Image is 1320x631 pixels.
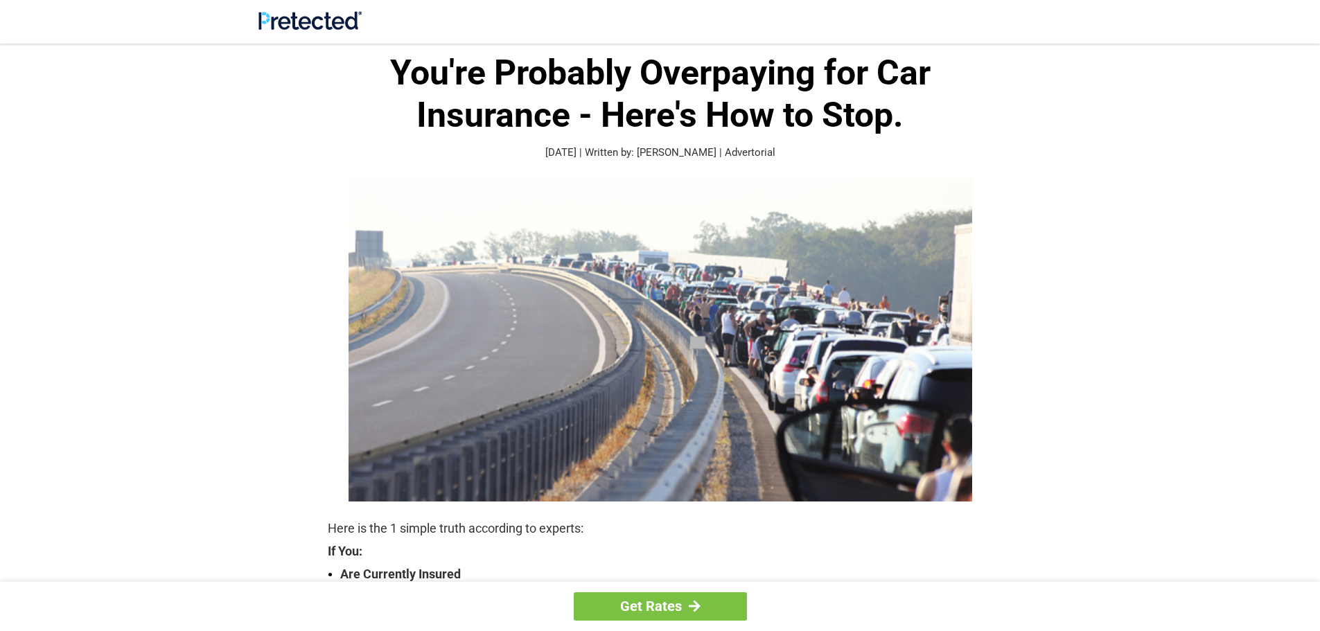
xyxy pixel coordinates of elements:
a: Get Rates [574,592,747,621]
p: [DATE] | Written by: [PERSON_NAME] | Advertorial [328,145,993,161]
strong: If You: [328,545,993,558]
a: Site Logo [258,19,362,33]
strong: Are Currently Insured [340,565,993,584]
p: Here is the 1 simple truth according to experts: [328,519,993,538]
h1: You're Probably Overpaying for Car Insurance - Here's How to Stop. [328,52,993,136]
img: Site Logo [258,11,362,30]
